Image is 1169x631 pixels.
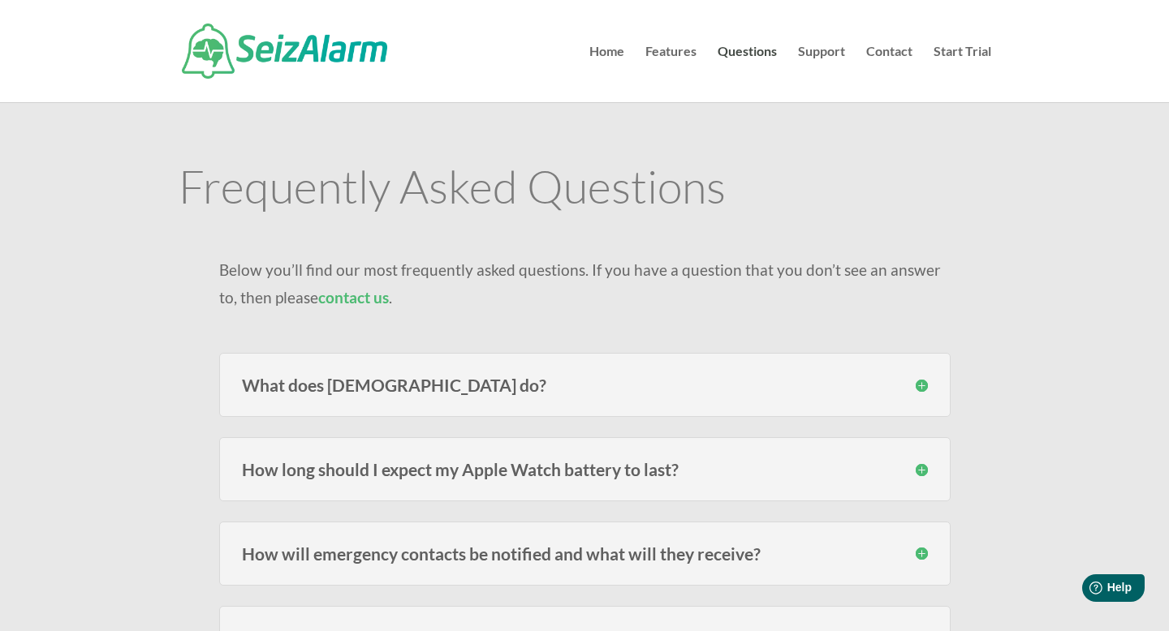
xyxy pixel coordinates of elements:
[798,45,845,102] a: Support
[1024,568,1151,613] iframe: Help widget launcher
[219,256,951,311] p: Below you’ll find our most frequently asked questions. If you have a question that you don’t see ...
[182,24,387,79] img: SeizAlarm
[318,288,389,307] a: contact us
[866,45,912,102] a: Contact
[718,45,777,102] a: Questions
[242,376,928,393] h3: What does [DEMOGRAPHIC_DATA] do?
[179,163,991,217] h1: Frequently Asked Questions
[645,45,697,102] a: Features
[242,545,928,562] h3: How will emergency contacts be notified and what will they receive?
[934,45,991,102] a: Start Trial
[589,45,624,102] a: Home
[242,461,928,478] h3: How long should I expect my Apple Watch battery to last?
